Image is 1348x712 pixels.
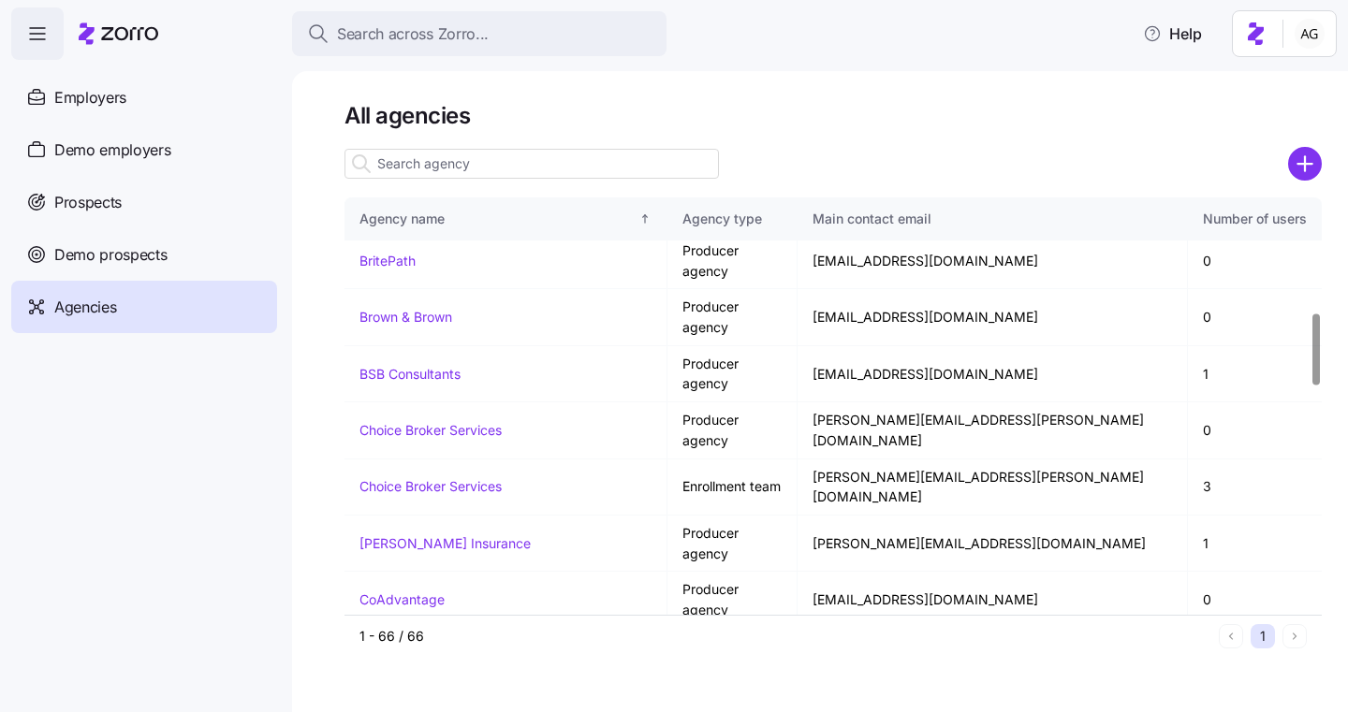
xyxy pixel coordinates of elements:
td: Producer agency [667,572,798,628]
span: Employers [54,86,126,109]
div: Agency name [359,209,636,229]
span: Demo employers [54,138,171,162]
span: Prospects [54,191,122,214]
a: Choice Broker Services [359,422,502,438]
a: Demo employers [11,124,277,176]
td: 1 [1188,346,1322,402]
a: Choice Broker Services [359,478,502,494]
a: Prospects [11,176,277,228]
td: [EMAIL_ADDRESS][DOMAIN_NAME] [798,233,1188,289]
td: [PERSON_NAME][EMAIL_ADDRESS][PERSON_NAME][DOMAIN_NAME] [798,459,1188,516]
svg: add icon [1288,147,1322,181]
span: Demo prospects [54,243,168,267]
td: Producer agency [667,402,798,458]
span: Help [1143,22,1202,45]
span: Agencies [54,296,116,319]
td: 1 [1188,516,1322,572]
div: Number of users [1203,209,1307,229]
a: Brown & Brown [359,309,452,325]
h1: All agencies [344,101,1322,130]
input: Search agency [344,149,719,179]
div: Main contact email [813,209,1172,229]
td: 0 [1188,233,1322,289]
button: Previous page [1219,624,1243,648]
td: [EMAIL_ADDRESS][DOMAIN_NAME] [798,572,1188,628]
th: Agency nameSorted ascending [344,197,667,240]
td: Producer agency [667,346,798,402]
td: Producer agency [667,233,798,289]
a: BritePath [359,253,416,269]
td: [PERSON_NAME][EMAIL_ADDRESS][DOMAIN_NAME] [798,516,1188,572]
td: 3 [1188,459,1322,516]
button: Help [1128,15,1217,52]
a: [PERSON_NAME] Insurance [359,535,531,551]
a: CoAdvantage [359,591,445,607]
td: [EMAIL_ADDRESS][DOMAIN_NAME] [798,346,1188,402]
td: 0 [1188,289,1322,345]
td: Producer agency [667,516,798,572]
td: Producer agency [667,289,798,345]
a: Agencies [11,281,277,333]
div: Agency type [682,209,782,229]
td: 0 [1188,572,1322,628]
td: [PERSON_NAME][EMAIL_ADDRESS][PERSON_NAME][DOMAIN_NAME] [798,402,1188,458]
button: Next page [1282,624,1307,648]
a: Employers [11,71,277,124]
td: Enrollment team [667,459,798,516]
div: 1 - 66 / 66 [359,627,1211,646]
button: Search across Zorro... [292,11,667,56]
span: Search across Zorro... [337,22,489,46]
div: Sorted ascending [638,212,652,225]
button: 1 [1251,624,1275,648]
a: BSB Consultants [359,366,461,382]
td: [EMAIL_ADDRESS][DOMAIN_NAME] [798,289,1188,345]
img: 5fc55c57e0610270ad857448bea2f2d5 [1295,19,1325,49]
a: Demo prospects [11,228,277,281]
td: 0 [1188,402,1322,458]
